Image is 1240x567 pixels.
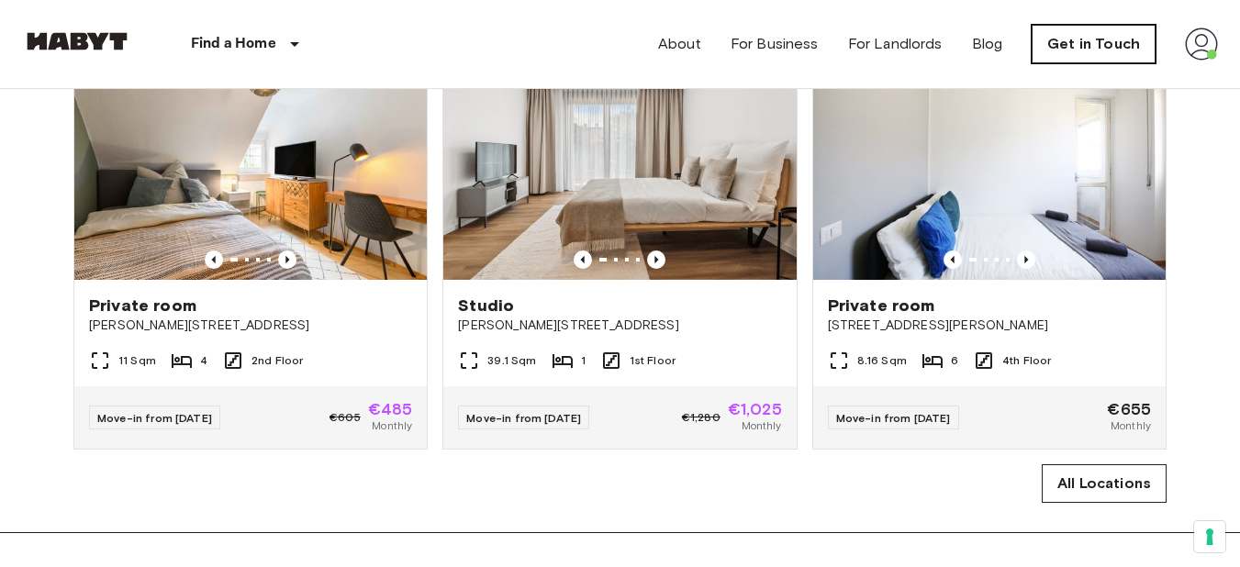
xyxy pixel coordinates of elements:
[278,250,296,269] button: Previous image
[1042,464,1167,503] a: All Locations
[458,317,781,335] span: [PERSON_NAME][STREET_ADDRESS]
[682,409,721,426] span: €1,280
[813,45,1166,280] img: Marketing picture of unit IT-14-111-001-006
[812,44,1167,450] a: Marketing picture of unit IT-14-111-001-006Previous imagePrevious image[GEOGRAPHIC_DATA]Private r...
[118,352,156,369] span: 11 Sqm
[97,411,212,425] span: Move-in from [DATE]
[330,409,361,426] span: €605
[458,295,514,317] span: Studio
[728,401,782,417] span: €1,025
[1111,417,1151,434] span: Monthly
[836,411,951,425] span: Move-in from [DATE]
[742,417,782,434] span: Monthly
[731,33,819,55] a: For Business
[1002,352,1051,369] span: 4th Floor
[368,401,413,417] span: €485
[89,295,196,317] span: Private room
[1185,28,1218,61] img: avatar
[487,352,536,369] span: 39.1 Sqm
[630,352,676,369] span: 1st Floor
[944,250,962,269] button: Previous image
[74,45,427,280] img: Marketing picture of unit DE-09-001-002-02HF
[372,417,412,434] span: Monthly
[658,33,701,55] a: About
[581,352,586,369] span: 1
[1032,25,1156,63] a: Get in Touch
[647,250,665,269] button: Previous image
[972,33,1003,55] a: Blog
[857,352,907,369] span: 8.16 Sqm
[89,317,412,335] span: [PERSON_NAME][STREET_ADDRESS]
[466,411,581,425] span: Move-in from [DATE]
[828,317,1151,335] span: [STREET_ADDRESS][PERSON_NAME]
[73,44,428,450] a: Marketing picture of unit DE-09-001-002-02HFPrevious imagePrevious image[GEOGRAPHIC_DATA]Private ...
[22,32,132,50] img: Habyt
[574,250,592,269] button: Previous image
[951,352,958,369] span: 6
[442,44,797,450] a: Marketing picture of unit DE-01-492-101-001Previous imagePrevious image[GEOGRAPHIC_DATA]Studio[PE...
[1017,250,1035,269] button: Previous image
[191,33,276,55] p: Find a Home
[443,45,796,280] img: Marketing picture of unit DE-01-492-101-001
[828,295,935,317] span: Private room
[251,352,303,369] span: 2nd Floor
[205,250,223,269] button: Previous image
[1107,401,1151,417] span: €655
[1194,521,1225,552] button: Your consent preferences for tracking technologies
[200,352,207,369] span: 4
[848,33,943,55] a: For Landlords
